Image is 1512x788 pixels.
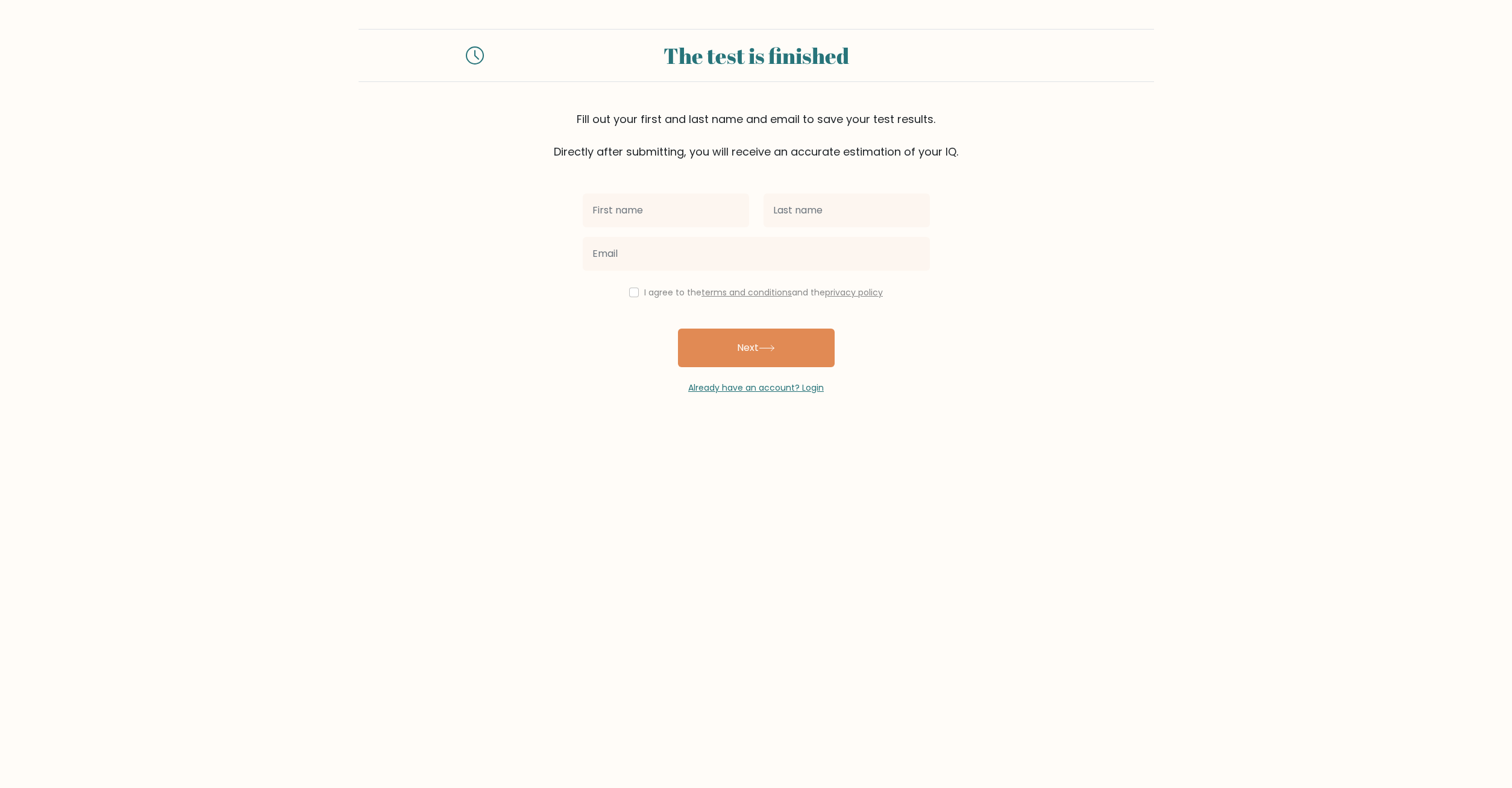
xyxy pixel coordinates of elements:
div: Fill out your first and last name and email to save your test results. Directly after submitting,... [359,111,1154,160]
button: Next [678,329,835,367]
label: I agree to the and the [644,286,883,298]
input: First name [583,194,749,227]
a: terms and conditions [701,286,792,298]
input: Last name [764,194,930,227]
div: The test is finished [498,39,1014,72]
input: Email [583,237,930,271]
a: privacy policy [825,286,883,298]
a: Already have an account? Login [688,382,824,394]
